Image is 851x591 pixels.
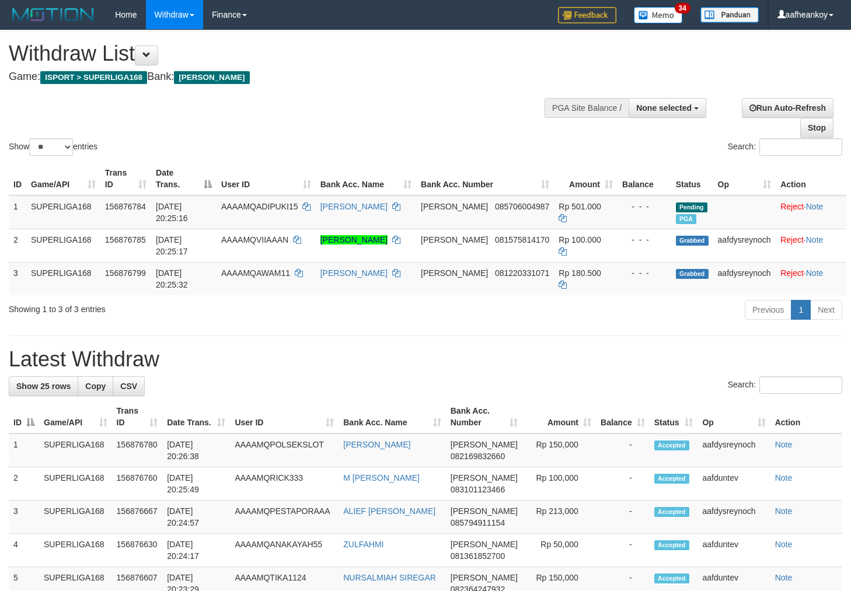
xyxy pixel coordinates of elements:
[9,229,26,262] td: 2
[451,485,505,494] span: Copy 083101123466 to clipboard
[105,235,146,244] span: 156876785
[221,268,290,278] span: AAAAMQAWAM11
[522,467,596,501] td: Rp 100,000
[9,501,39,534] td: 3
[676,236,709,246] span: Grabbed
[745,300,791,320] a: Previous
[9,71,556,83] h4: Game: Bank:
[713,229,776,262] td: aafdysreynoch
[622,234,667,246] div: - - -
[780,202,804,211] a: Reject
[728,138,842,156] label: Search:
[230,467,339,501] td: AAAAMQRICK333
[775,540,793,549] a: Note
[320,202,388,211] a: [PERSON_NAME]
[654,507,689,517] span: Accepted
[806,235,824,244] a: Note
[78,376,113,396] a: Copy
[9,348,842,371] h1: Latest Withdraw
[806,202,824,211] a: Note
[713,262,776,295] td: aafdysreynoch
[151,162,217,195] th: Date Trans.: activate to sort column descending
[112,433,163,467] td: 156876780
[697,467,770,501] td: aafduntev
[522,433,596,467] td: Rp 150,000
[112,400,163,433] th: Trans ID: activate to sort column ascending
[320,268,388,278] a: [PERSON_NAME]
[221,202,298,211] span: AAAAMQADIPUKI15
[343,440,410,449] a: [PERSON_NAME]
[343,573,436,582] a: NURSALMIAH SIREGAR
[676,202,707,212] span: Pending
[230,433,339,467] td: AAAAMQPOLSEKSLOT
[596,534,650,567] td: -
[806,268,824,278] a: Note
[559,235,601,244] span: Rp 100.000
[9,42,556,65] h1: Withdraw List
[654,573,689,583] span: Accepted
[451,551,505,561] span: Copy 081361852700 to clipboard
[495,235,549,244] span: Copy 081575814170 to clipboard
[26,162,100,195] th: Game/API: activate to sort column ascending
[421,202,488,211] span: [PERSON_NAME]
[29,138,73,156] select: Showentries
[634,7,683,23] img: Button%20Memo.svg
[26,262,100,295] td: SUPERLIGA168
[559,268,601,278] span: Rp 180.500
[26,229,100,262] td: SUPERLIGA168
[675,3,690,13] span: 34
[9,433,39,467] td: 1
[162,400,230,433] th: Date Trans.: activate to sort column ascending
[9,534,39,567] td: 4
[629,98,706,118] button: None selected
[156,268,188,289] span: [DATE] 20:25:32
[320,235,388,244] a: [PERSON_NAME]
[596,433,650,467] td: -
[775,573,793,582] a: Note
[554,162,618,195] th: Amount: activate to sort column ascending
[9,195,26,229] td: 1
[654,440,689,450] span: Accepted
[558,7,616,23] img: Feedback.jpg
[618,162,671,195] th: Balance
[174,71,249,84] span: [PERSON_NAME]
[316,162,416,195] th: Bank Acc. Name: activate to sort column ascending
[775,506,793,516] a: Note
[810,300,842,320] a: Next
[596,467,650,501] td: -
[162,467,230,501] td: [DATE] 20:25:49
[728,376,842,394] label: Search:
[676,269,709,279] span: Grabbed
[622,267,667,279] div: - - -
[9,138,97,156] label: Show entries
[9,162,26,195] th: ID
[343,473,420,482] a: M [PERSON_NAME]
[446,400,522,433] th: Bank Acc. Number: activate to sort column ascending
[162,501,230,534] td: [DATE] 20:24:57
[39,467,112,501] td: SUPERLIGA168
[676,214,696,224] span: Marked by aafsengchandara
[770,400,842,433] th: Action
[451,518,505,527] span: Copy 085794911154 to clipboard
[700,7,759,23] img: panduan.png
[697,501,770,534] td: aafdysreynoch
[451,440,518,449] span: [PERSON_NAME]
[40,71,147,84] span: ISPORT > SUPERLIGA168
[780,268,804,278] a: Reject
[9,262,26,295] td: 3
[697,534,770,567] td: aafduntev
[421,235,488,244] span: [PERSON_NAME]
[16,382,71,391] span: Show 25 rows
[776,229,846,262] td: ·
[120,382,137,391] span: CSV
[495,268,549,278] span: Copy 081220331071 to clipboard
[776,262,846,295] td: ·
[9,6,97,23] img: MOTION_logo.png
[522,501,596,534] td: Rp 213,000
[416,162,554,195] th: Bank Acc. Number: activate to sort column ascending
[697,433,770,467] td: aafdysreynoch
[156,202,188,223] span: [DATE] 20:25:16
[9,400,39,433] th: ID: activate to sort column descending
[112,467,163,501] td: 156876760
[776,162,846,195] th: Action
